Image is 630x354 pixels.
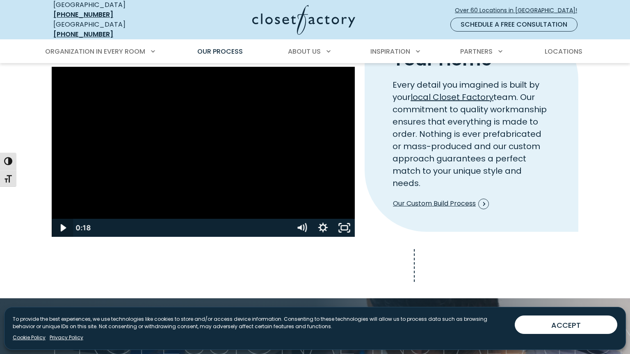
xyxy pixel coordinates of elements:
[252,5,355,35] img: Closet Factory Logo
[52,67,355,237] div: Play Wistia video
[411,91,493,103] a: local Closet Factory
[13,315,508,330] p: To provide the best experiences, we use technologies like cookies to store and/or access device i...
[13,334,46,341] a: Cookie Policy
[460,47,493,56] span: Partners
[450,18,577,32] a: Schedule a Free Consultation
[393,199,489,209] span: Our Custom Build Process
[50,334,83,341] a: Privacy Policy
[545,47,582,56] span: Locations
[39,40,591,63] nav: Primary Menu
[393,29,527,72] span: Built Locally for Your Home
[45,47,145,56] span: Organization in Every Room
[197,47,243,56] span: Our Process
[53,10,113,19] a: [PHONE_NUMBER]
[53,29,113,39] a: [PHONE_NUMBER]
[515,315,617,334] button: ACCEPT
[455,6,584,15] span: Over 60 Locations in [GEOGRAPHIC_DATA]!
[288,47,321,56] span: About Us
[370,47,410,56] span: Inspiration
[393,196,489,212] a: Our Custom Build Process
[393,79,550,189] p: Every detail you imagined is built by your team. Our commitment to quality workmanship ensures th...
[454,3,584,18] a: Over 60 Locations in [GEOGRAPHIC_DATA]!
[53,20,172,39] div: [GEOGRAPHIC_DATA]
